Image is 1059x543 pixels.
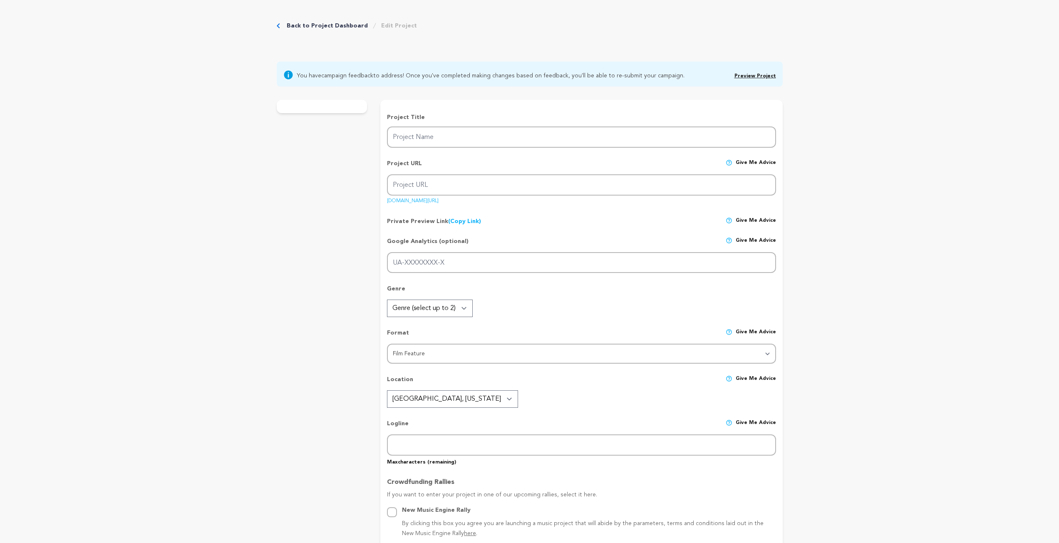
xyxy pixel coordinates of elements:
img: help-circle.svg [726,217,732,224]
p: Crowdfunding Rallies [387,477,776,491]
a: (Copy Link) [448,218,481,224]
a: Back to Project Dashboard [287,22,368,30]
span: Give me advice [736,419,776,434]
p: Format [387,329,409,344]
input: Project URL [387,174,776,196]
input: Project Name [387,126,776,148]
a: Preview Project [734,74,776,79]
img: help-circle.svg [726,329,732,335]
a: [DOMAIN_NAME][URL] [387,195,439,203]
img: help-circle.svg [726,375,732,382]
span: You have to address! Once you've completed making changes based on feedback, you'll be able to re... [297,70,685,80]
span: Give me advice [736,329,776,344]
div: New Music Engine Rally [402,506,776,516]
p: If you want to enter your project in one of our upcoming rallies, select it here. [387,491,776,506]
img: help-circle.svg [726,159,732,166]
img: help-circle.svg [726,419,732,426]
span: Give me advice [736,159,776,174]
img: help-circle.svg [726,237,732,244]
p: Private Preview Link [387,217,481,226]
p: Max characters ( remaining) [387,456,776,466]
p: Genre [387,285,776,300]
a: here [464,531,476,536]
input: UA-XXXXXXXX-X [387,252,776,273]
p: Location [387,375,413,390]
a: campaign feedback [321,73,373,79]
div: Breadcrumb [277,22,417,30]
span: Give me advice [736,375,776,390]
span: Give me advice [736,237,776,252]
p: Project Title [387,113,776,121]
a: Edit Project [381,22,417,30]
p: Project URL [387,159,422,174]
p: By clicking this box you agree you are launching a music project that will abide by the parameter... [402,519,776,539]
p: Logline [387,419,409,434]
p: Google Analytics (optional) [387,237,469,252]
span: Give me advice [736,217,776,226]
